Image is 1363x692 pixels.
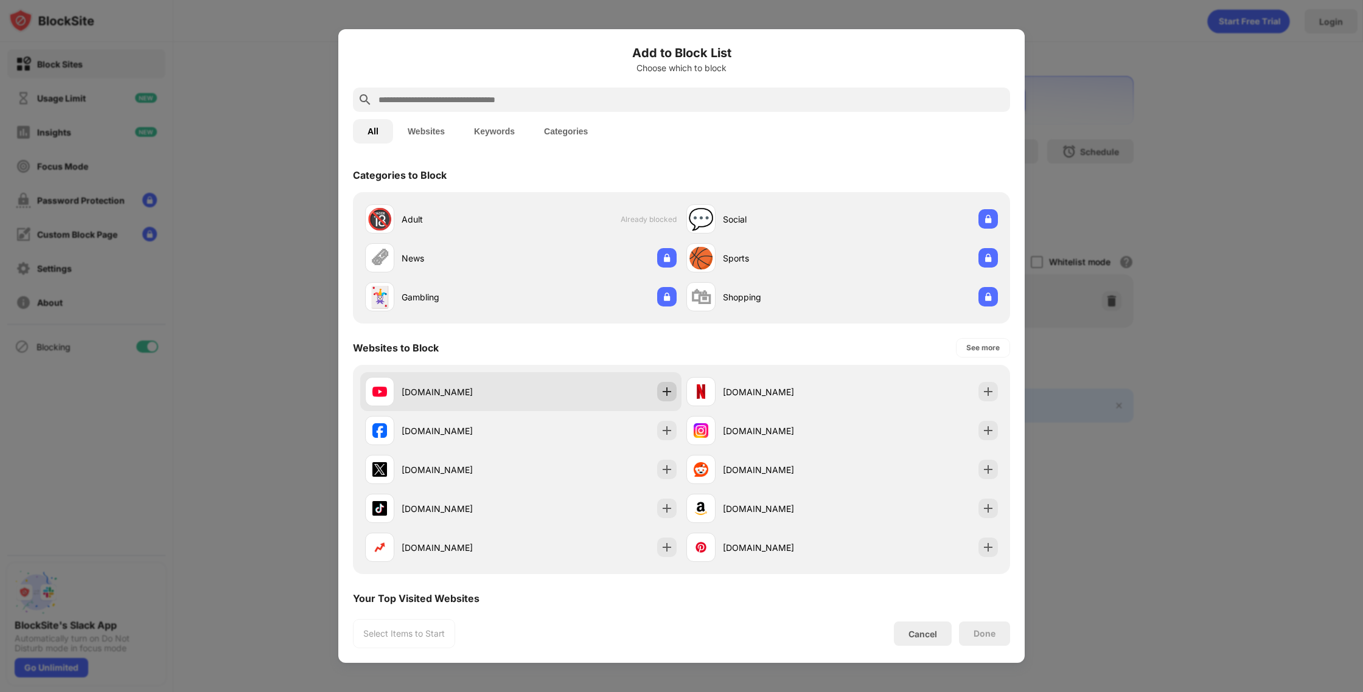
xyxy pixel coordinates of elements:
div: [DOMAIN_NAME] [402,502,521,515]
img: favicons [694,423,708,438]
img: favicons [372,423,387,438]
div: 🏀 [688,246,714,271]
img: favicons [372,384,387,399]
img: favicons [372,462,387,477]
img: favicons [694,540,708,555]
button: Websites [393,119,459,144]
div: [DOMAIN_NAME] [723,502,842,515]
img: favicons [694,384,708,399]
div: [DOMAIN_NAME] [723,386,842,398]
div: News [402,252,521,265]
button: Keywords [459,119,529,144]
div: 🃏 [367,285,392,310]
div: Social [723,213,842,226]
div: Categories to Block [353,169,447,181]
div: [DOMAIN_NAME] [402,424,521,437]
div: Select Items to Start [363,628,445,640]
div: [DOMAIN_NAME] [723,424,842,437]
img: favicons [372,540,387,555]
div: [DOMAIN_NAME] [402,386,521,398]
h6: Add to Block List [353,44,1010,62]
img: favicons [694,462,708,477]
button: Categories [529,119,602,144]
div: 🔞 [367,207,392,232]
div: Websites to Block [353,342,439,354]
button: All [353,119,393,144]
div: [DOMAIN_NAME] [402,463,521,476]
div: [DOMAIN_NAME] [723,541,842,554]
div: Cancel [908,629,937,639]
div: [DOMAIN_NAME] [402,541,521,554]
div: Adult [402,213,521,226]
div: Shopping [723,291,842,303]
img: favicons [372,501,387,516]
img: search.svg [358,92,372,107]
div: 💬 [688,207,714,232]
div: Choose which to block [353,63,1010,73]
div: 🗞 [369,246,390,271]
div: Your Top Visited Websites [353,592,479,604]
div: Gambling [402,291,521,303]
img: favicons [694,501,708,516]
div: Sports [723,252,842,265]
span: Already blocked [621,215,677,224]
div: 🛍 [691,285,711,310]
div: Done [974,629,995,638]
div: [DOMAIN_NAME] [723,463,842,476]
div: See more [966,342,1000,354]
